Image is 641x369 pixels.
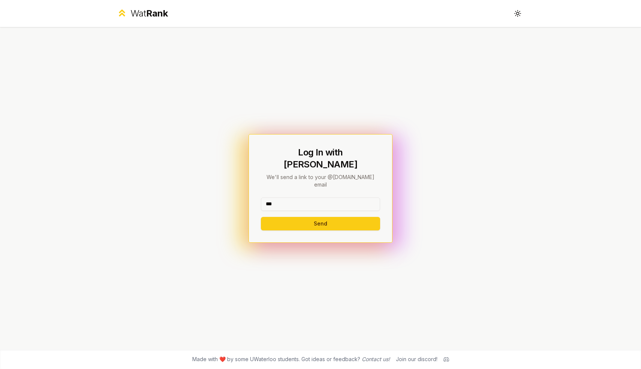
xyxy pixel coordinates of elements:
a: WatRank [117,7,168,19]
p: We'll send a link to your @[DOMAIN_NAME] email [261,173,380,188]
button: Send [261,217,380,230]
div: Wat [130,7,168,19]
div: Join our discord! [396,356,437,363]
a: Contact us! [362,356,390,362]
span: Rank [146,8,168,19]
h1: Log In with [PERSON_NAME] [261,146,380,170]
span: Made with ❤️ by some UWaterloo students. Got ideas or feedback? [192,356,390,363]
